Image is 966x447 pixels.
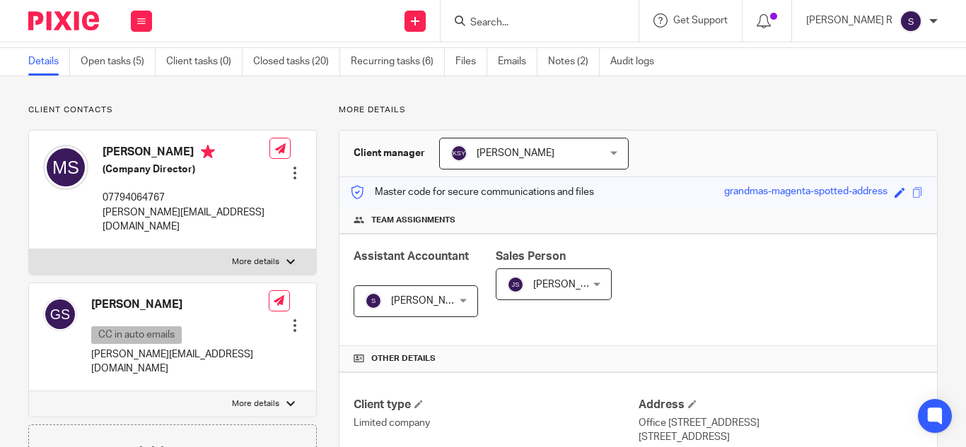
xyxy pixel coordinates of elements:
a: Details [28,48,70,76]
a: Client tasks (0) [166,48,243,76]
a: Recurring tasks (6) [351,48,445,76]
span: [PERSON_NAME] [533,280,611,290]
h3: Client manager [354,146,425,160]
h5: (Company Director) [103,162,269,177]
a: Audit logs [610,48,665,76]
h4: [PERSON_NAME] [103,145,269,162]
a: Closed tasks (20) [253,48,340,76]
p: 07794064767 [103,191,269,205]
img: svg%3E [900,10,922,32]
h4: Address [639,398,923,412]
p: Client contacts [28,105,317,116]
a: Files [455,48,487,76]
p: Master code for secure communications and files [350,185,594,199]
p: More details [232,398,279,410]
p: [PERSON_NAME][EMAIL_ADDRESS][DOMAIN_NAME] [103,205,269,234]
p: CC in auto emails [91,326,182,344]
p: Limited company [354,416,638,430]
span: Other details [371,353,436,364]
input: Search [469,17,596,30]
p: Office [STREET_ADDRESS] [639,416,923,430]
p: [STREET_ADDRESS] [639,430,923,444]
img: svg%3E [365,292,382,309]
img: svg%3E [450,145,467,162]
p: More details [339,105,938,116]
span: Team assignments [371,215,455,226]
img: Pixie [28,11,99,30]
img: svg%3E [507,276,524,293]
a: Open tasks (5) [81,48,156,76]
div: grandmas-magenta-spotted-address [724,184,888,201]
a: Notes (2) [548,48,600,76]
span: Assistant Accountant [354,251,469,262]
a: Emails [498,48,537,76]
span: Get Support [673,16,728,25]
p: [PERSON_NAME][EMAIL_ADDRESS][DOMAIN_NAME] [91,347,269,376]
span: Sales Person [496,251,566,262]
p: [PERSON_NAME] R [806,13,892,28]
i: Primary [201,145,215,159]
p: More details [232,256,279,268]
span: [PERSON_NAME] R [391,296,477,306]
img: svg%3E [43,297,77,331]
span: [PERSON_NAME] [477,148,554,158]
h4: Client type [354,398,638,412]
h4: [PERSON_NAME] [91,297,269,312]
img: svg%3E [43,145,88,190]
